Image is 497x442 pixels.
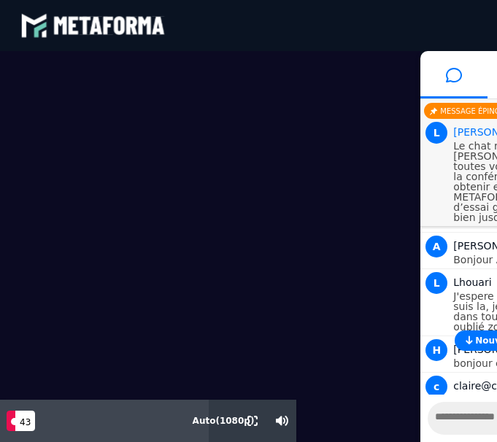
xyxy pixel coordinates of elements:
span: Lhouari [453,276,491,288]
span: 43 [20,417,31,427]
span: Auto ( 1080 p) [193,416,255,426]
span: L [425,272,447,294]
span: c [425,376,447,398]
button: Live [7,411,15,431]
button: Auto(1080p) [190,400,258,442]
span: A [425,236,447,257]
span: L [425,122,447,144]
